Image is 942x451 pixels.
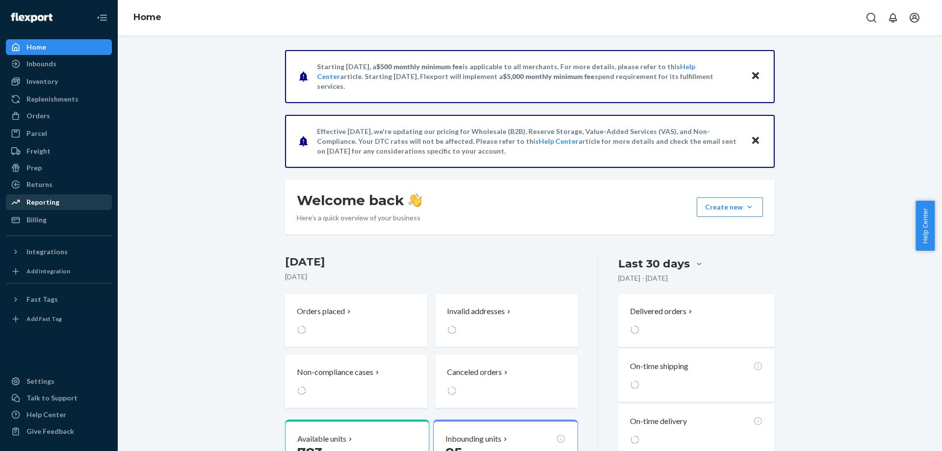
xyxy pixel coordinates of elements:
[285,272,578,282] p: [DATE]
[26,294,58,304] div: Fast Tags
[630,306,694,317] button: Delivered orders
[285,355,427,408] button: Non-compliance cases
[447,367,502,378] p: Canceled orders
[376,62,463,71] span: $500 monthly minimum fee
[26,376,54,386] div: Settings
[26,315,62,323] div: Add Fast Tag
[26,77,58,86] div: Inventory
[297,367,373,378] p: Non-compliance cases
[6,143,112,159] a: Freight
[6,292,112,307] button: Fast Tags
[26,267,70,275] div: Add Integration
[618,273,668,283] p: [DATE] - [DATE]
[905,8,924,27] button: Open account menu
[26,426,74,436] div: Give Feedback
[26,393,78,403] div: Talk to Support
[6,108,112,124] a: Orders
[6,390,112,406] a: Talk to Support
[6,91,112,107] a: Replenishments
[435,355,577,408] button: Canceled orders
[6,56,112,72] a: Inbounds
[6,160,112,176] a: Prep
[503,72,595,80] span: $5,000 monthly minimum fee
[317,127,741,156] p: Effective [DATE], we're updating our pricing for Wholesale (B2B), Reserve Storage, Value-Added Se...
[6,264,112,279] a: Add Integration
[447,306,505,317] p: Invalid addresses
[6,311,112,327] a: Add Fast Tag
[297,306,345,317] p: Orders placed
[92,8,112,27] button: Close Navigation
[126,3,169,32] ol: breadcrumbs
[749,134,762,148] button: Close
[445,433,501,445] p: Inbounding units
[6,424,112,439] button: Give Feedback
[26,163,42,173] div: Prep
[11,13,52,23] img: Flexport logo
[26,146,51,156] div: Freight
[6,39,112,55] a: Home
[26,129,47,138] div: Parcel
[6,373,112,389] a: Settings
[6,74,112,89] a: Inventory
[26,215,47,225] div: Billing
[297,213,422,223] p: Here’s a quick overview of your business
[618,256,690,271] div: Last 30 days
[285,254,578,270] h3: [DATE]
[317,62,741,91] p: Starting [DATE], a is applicable to all merchants. For more details, please refer to this article...
[26,197,59,207] div: Reporting
[26,180,52,189] div: Returns
[26,59,56,69] div: Inbounds
[697,197,763,217] button: Create new
[26,94,78,104] div: Replenishments
[297,433,346,445] p: Available units
[862,8,881,27] button: Open Search Box
[630,361,688,372] p: On-time shipping
[630,416,687,427] p: On-time delivery
[408,193,422,207] img: hand-wave emoji
[6,177,112,192] a: Returns
[6,194,112,210] a: Reporting
[6,126,112,141] a: Parcel
[26,42,46,52] div: Home
[6,212,112,228] a: Billing
[26,111,50,121] div: Orders
[916,201,935,251] button: Help Center
[6,244,112,260] button: Integrations
[539,137,578,145] a: Help Center
[883,8,903,27] button: Open notifications
[133,12,161,23] a: Home
[749,69,762,83] button: Close
[285,294,427,347] button: Orders placed
[26,410,66,420] div: Help Center
[435,294,577,347] button: Invalid addresses
[297,191,422,209] h1: Welcome back
[26,247,68,257] div: Integrations
[6,407,112,423] a: Help Center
